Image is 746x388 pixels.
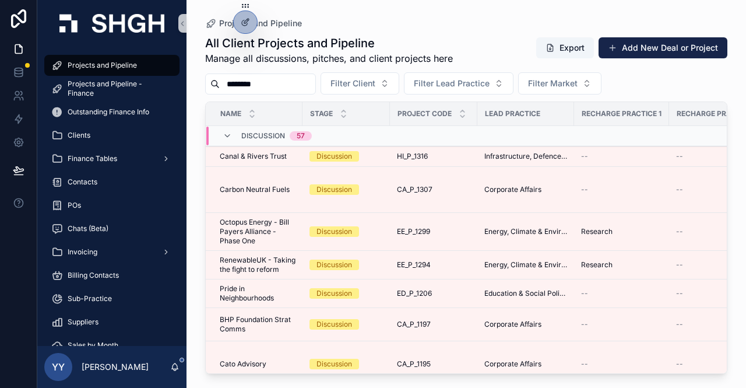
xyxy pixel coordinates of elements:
span: Filter Market [528,78,578,89]
span: -- [676,185,683,194]
span: Filter Client [330,78,375,89]
span: -- [581,359,588,369]
span: Corporate Affairs [484,359,541,369]
span: -- [676,152,683,161]
span: -- [581,289,588,298]
a: HI_P_1316 [397,152,470,161]
span: Carbon Neutral Fuels [220,185,290,194]
a: Research [581,227,662,236]
a: Octopus Energy - Bill Payers Alliance - Phase One [220,218,295,246]
a: Cato Advisory [220,359,295,369]
a: Sub-Practice [44,288,180,309]
span: Clients [68,131,90,140]
span: Stage [310,109,333,118]
a: Suppliers [44,312,180,333]
p: [PERSON_NAME] [82,361,149,373]
span: Finance Tables [68,154,117,163]
span: Research [581,260,613,270]
a: Discussion [309,319,383,330]
a: POs [44,195,180,216]
a: EE_P_1294 [397,260,470,270]
span: Contacts [68,177,97,187]
a: Discussion [309,359,383,369]
a: -- [581,289,662,298]
span: Cato Advisory [220,359,266,369]
span: Research [581,227,613,236]
span: Invoicing [68,247,97,257]
span: CA_P_1307 [397,185,432,194]
a: -- [581,152,662,161]
span: Projects and Pipeline [219,18,302,29]
h1: All Client Projects and Pipeline [205,35,453,51]
div: Discussion [316,288,352,299]
button: Select Button [321,72,399,95]
a: Sales by Month [44,335,180,356]
span: Suppliers [68,317,98,327]
span: -- [581,185,588,194]
span: -- [581,320,588,329]
button: Add New Deal or Project [599,37,727,58]
a: Discussion [309,184,383,195]
div: Discussion [316,151,352,162]
span: Outstanding Finance Info [68,107,149,117]
div: Discussion [316,184,352,195]
a: Chats (Beta) [44,218,180,239]
span: Chats (Beta) [68,224,108,233]
span: EE_P_1299 [397,227,430,236]
a: BHP Foundation Strat Comms [220,315,295,334]
a: Corporate Affairs [484,185,567,194]
a: CA_P_1307 [397,185,470,194]
a: Discussion [309,260,383,270]
span: Lead Practice [485,109,540,118]
span: Name [220,109,241,118]
span: Recharge Practice 1 [582,109,661,118]
span: Sub-Practice [68,294,112,303]
a: Projects and Pipeline - Finance [44,78,180,99]
img: App logo [59,14,164,33]
a: Billing Contacts [44,265,180,286]
span: Corporate Affairs [484,320,541,329]
span: HI_P_1316 [397,152,428,161]
button: Export [536,37,594,58]
span: -- [676,260,683,270]
span: EE_P_1294 [397,260,431,270]
button: Select Button [518,72,601,95]
a: Infrastructure, Defence, Industrial, Transport [484,152,567,161]
a: Energy, Climate & Environment [484,260,567,270]
a: Pride in Neighbourhoods [220,284,295,303]
a: Canal & Rivers Trust [220,152,295,161]
span: Manage all discussions, pitches, and client projects here [205,51,453,65]
a: Energy, Climate & Environment [484,227,567,236]
div: scrollable content [37,47,186,346]
span: Projects and Pipeline - Finance [68,79,168,98]
button: Select Button [404,72,513,95]
div: Discussion [316,226,352,237]
a: CA_P_1197 [397,320,470,329]
span: Project Code [397,109,452,118]
a: -- [581,359,662,369]
span: POs [68,201,81,210]
a: RenewableUK - Taking the fight to reform [220,256,295,274]
a: Education & Social Policy [484,289,567,298]
a: Corporate Affairs [484,359,567,369]
a: Finance Tables [44,148,180,169]
a: EE_P_1299 [397,227,470,236]
a: -- [581,320,662,329]
a: Discussion [309,226,383,237]
a: Discussion [309,288,383,299]
span: Sales by Month [68,341,118,350]
a: Carbon Neutral Fuels [220,185,295,194]
a: Discussion [309,151,383,162]
a: Clients [44,125,180,146]
a: Invoicing [44,242,180,263]
span: Corporate Affairs [484,185,541,194]
a: Projects and Pipeline [44,55,180,76]
div: Discussion [316,319,352,330]
a: CA_P_1195 [397,359,470,369]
